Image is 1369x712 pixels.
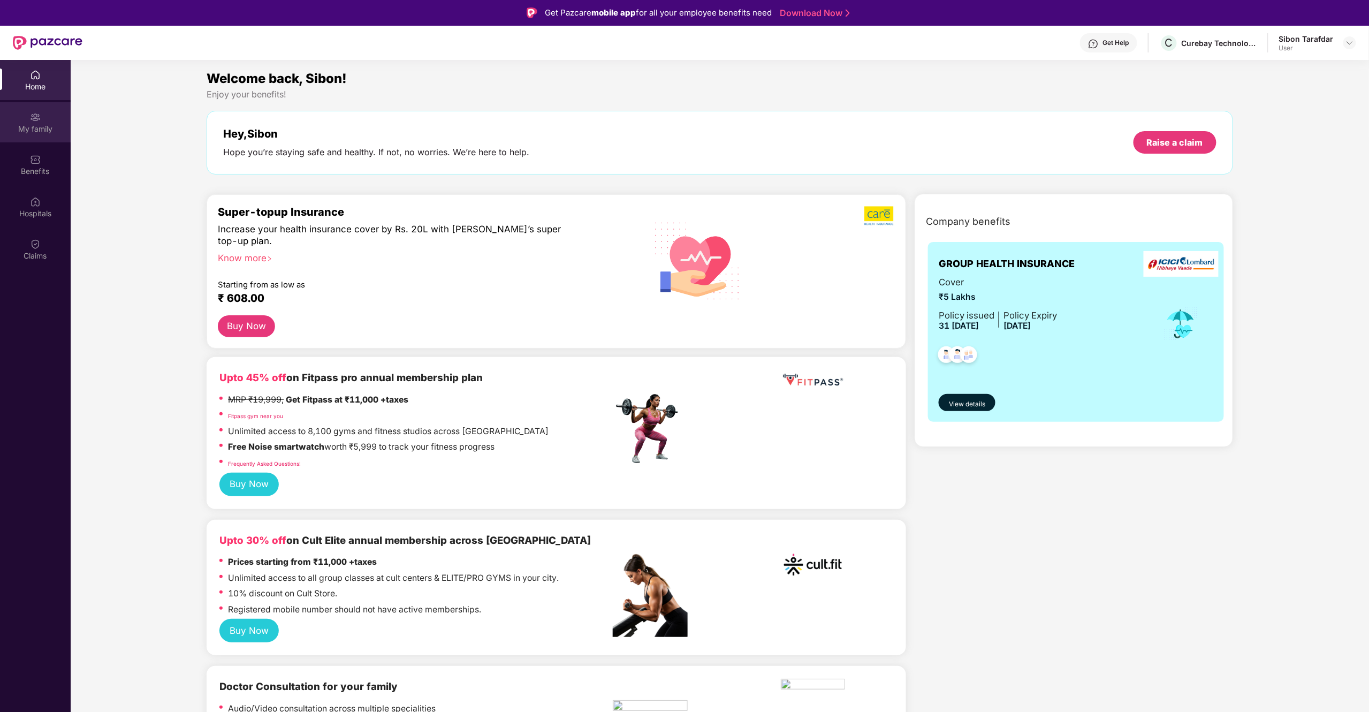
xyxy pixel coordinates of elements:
img: svg+xml;base64,PHN2ZyBpZD0iSGVscC0zMngzMiIgeG1sbnM9Imh0dHA6Ly93d3cudzMub3JnLzIwMDAvc3ZnIiB3aWR0aD... [1088,39,1099,49]
button: View details [939,394,995,411]
img: svg+xml;base64,PHN2ZyBpZD0iRHJvcGRvd24tMzJ4MzIiIHhtbG5zPSJodHRwOi8vd3d3LnczLm9yZy8yMDAwL3N2ZyIgd2... [1345,39,1354,47]
img: Stroke [846,7,850,19]
p: Unlimited access to all group classes at cult centers & ELITE/PRO GYMS in your city. [228,572,559,585]
b: on Cult Elite annual membership across [GEOGRAPHIC_DATA] [219,534,591,547]
img: svg+xml;base64,PHN2ZyBpZD0iQ2xhaW0iIHhtbG5zPSJodHRwOi8vd3d3LnczLm9yZy8yMDAwL3N2ZyIgd2lkdGg9IjIwIi... [30,239,41,249]
strong: Get Fitpass at ₹11,000 +taxes [286,395,408,405]
button: Buy Now [219,619,279,642]
div: Increase your health insurance cover by Rs. 20L with [PERSON_NAME]’s super top-up plan. [218,223,567,247]
div: Super-topup Insurance [218,206,613,218]
div: Enjoy your benefits! [207,89,1233,100]
button: Buy Now [219,473,279,496]
img: b5dec4f62d2307b9de63beb79f102df3.png [864,206,895,226]
img: svg+xml;base64,PHN2ZyB4bWxucz0iaHR0cDovL3d3dy53My5vcmcvMjAwMC9zdmciIHdpZHRoPSI0OC45NDMiIGhlaWdodD... [933,343,960,369]
span: C [1165,36,1173,49]
div: Policy issued [939,308,994,322]
img: svg+xml;base64,PHN2ZyBpZD0iQmVuZWZpdHMiIHhtbG5zPSJodHRwOi8vd3d3LnczLm9yZy8yMDAwL3N2ZyIgd2lkdGg9Ij... [30,154,41,165]
img: svg+xml;base64,PHN2ZyB4bWxucz0iaHR0cDovL3d3dy53My5vcmcvMjAwMC9zdmciIHdpZHRoPSI0OC45NDMiIGhlaWdodD... [945,343,971,369]
img: svg+xml;base64,PHN2ZyB3aWR0aD0iMjAiIGhlaWdodD0iMjAiIHZpZXdCb3g9IjAgMCAyMCAyMCIgZmlsbD0ibm9uZSIgeG... [30,112,41,123]
div: Know more [218,252,606,260]
span: [DATE] [1003,321,1031,331]
div: Hey, Sibon [223,127,529,140]
span: right [267,256,272,262]
img: svg+xml;base64,PHN2ZyBpZD0iSG9tZSIgeG1sbnM9Imh0dHA6Ly93d3cudzMub3JnLzIwMDAvc3ZnIiB3aWR0aD0iMjAiIG... [30,70,41,80]
div: Raise a claim [1147,137,1203,148]
strong: Prices starting from ₹11,000 +taxes [228,557,377,567]
div: Get Help [1103,39,1129,47]
del: MRP ₹19,999, [228,395,284,405]
a: Download Now [780,7,847,19]
a: Fitpass gym near you [228,413,283,419]
div: ₹ 608.00 [218,292,602,305]
img: fppp.png [781,370,845,390]
div: User [1279,44,1334,52]
div: Curebay Technologies pvt ltd [1182,38,1257,48]
div: Starting from as low as [218,280,567,287]
b: on Fitpass pro annual membership plan [219,372,483,384]
img: fpp.png [613,391,688,466]
span: ₹5 Lakhs [939,291,1057,304]
img: svg+xml;base64,PHN2ZyBpZD0iSG9zcGl0YWxzIiB4bWxucz0iaHR0cDovL3d3dy53My5vcmcvMjAwMC9zdmciIHdpZHRoPS... [30,196,41,207]
span: 31 [DATE] [939,321,979,331]
b: Upto 30% off [219,534,286,547]
img: New Pazcare Logo [13,36,82,50]
div: Hope you’re staying safe and healthy. If not, no worries. We’re here to help. [223,147,529,158]
span: Cover [939,275,1057,289]
img: cult.png [781,533,845,597]
b: Doctor Consultation for your family [219,680,398,693]
div: Policy Expiry [1003,308,1057,322]
img: icon [1163,306,1198,342]
a: Frequently Asked Questions! [228,460,301,467]
b: Upto 45% off [219,372,286,384]
strong: mobile app [591,7,636,18]
img: pc2.png [613,554,688,637]
span: View details [949,399,985,410]
p: Unlimited access to 8,100 gyms and fitness studios across [GEOGRAPHIC_DATA] [228,425,549,438]
img: svg+xml;base64,PHN2ZyB4bWxucz0iaHR0cDovL3d3dy53My5vcmcvMjAwMC9zdmciIHhtbG5zOnhsaW5rPSJodHRwOi8vd3... [647,208,749,312]
div: Get Pazcare for all your employee benefits need [545,6,772,19]
button: Buy Now [218,315,275,337]
img: insurerLogo [1144,251,1219,277]
img: Logo [527,7,537,18]
span: Welcome back, Sibon! [207,71,347,86]
p: 10% discount on Cult Store. [228,587,337,601]
span: Company benefits [926,214,1010,229]
p: worth ₹5,999 to track your fitness progress [228,441,495,454]
img: svg+xml;base64,PHN2ZyB4bWxucz0iaHR0cDovL3d3dy53My5vcmcvMjAwMC9zdmciIHdpZHRoPSI0OC45NDMiIGhlaWdodD... [956,343,982,369]
strong: Free Noise smartwatch [228,442,324,452]
p: Registered mobile number should not have active memberships. [228,603,481,617]
div: Sibon Tarafdar [1279,34,1334,44]
span: GROUP HEALTH INSURANCE [939,256,1075,271]
img: ekin.png [781,679,845,693]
